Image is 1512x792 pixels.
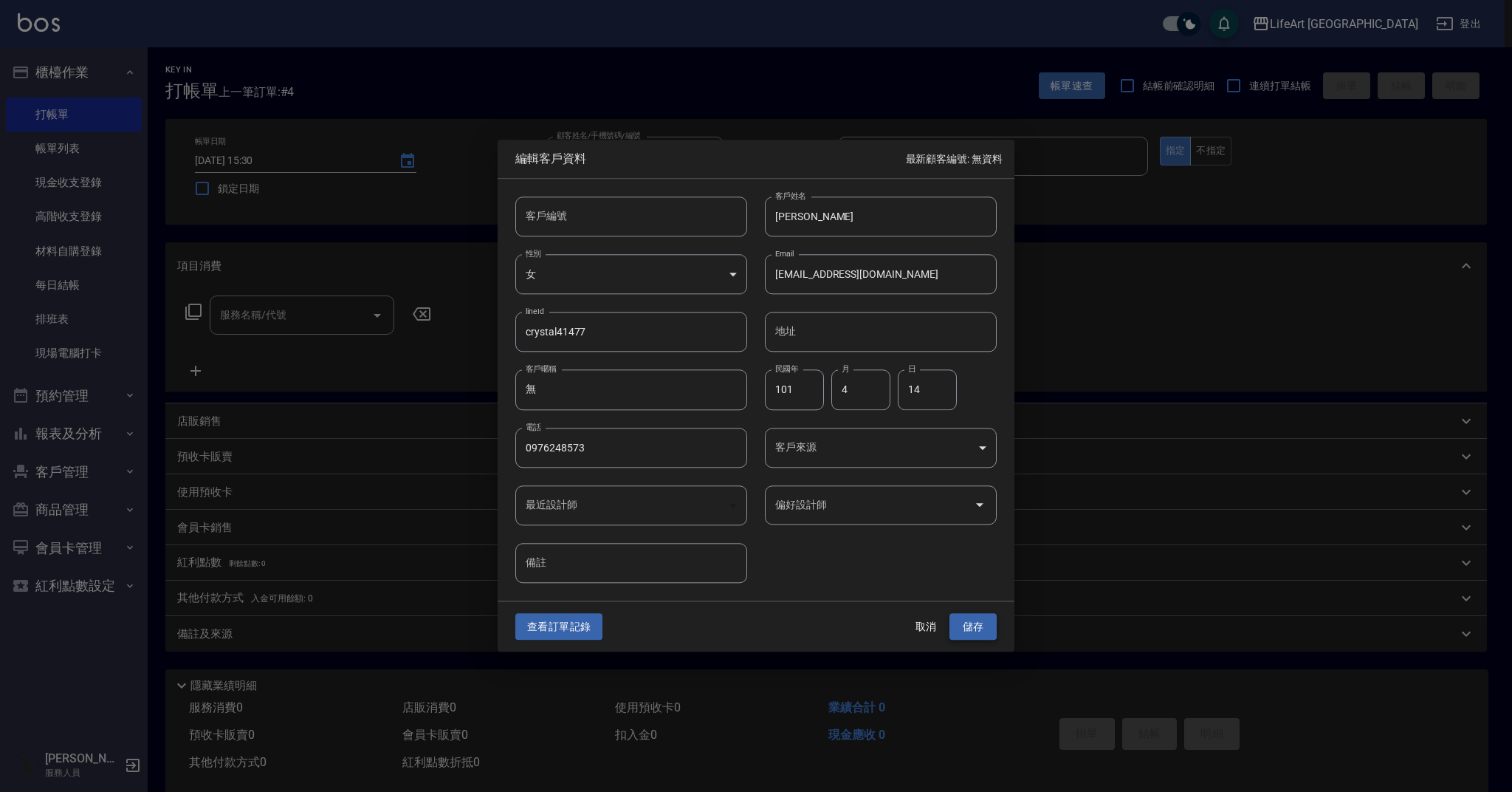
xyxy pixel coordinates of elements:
label: 性別 [526,247,541,259]
button: 查看訂單記錄 [515,613,602,641]
label: 客戶暱稱 [526,363,557,375]
label: Email [775,247,794,259]
button: 取消 [902,613,949,641]
label: 電話 [526,421,541,432]
label: 客戶姓名 [775,190,806,201]
div: 女 [515,254,747,294]
span: 編輯客戶資料 [515,151,906,166]
p: 最新顧客編號: 無資料 [906,151,1003,167]
label: lineId [526,306,544,317]
label: 日 [908,363,915,375]
label: 民國年 [775,363,798,375]
label: 月 [842,363,849,375]
button: Open [968,494,992,517]
button: 儲存 [949,613,997,641]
